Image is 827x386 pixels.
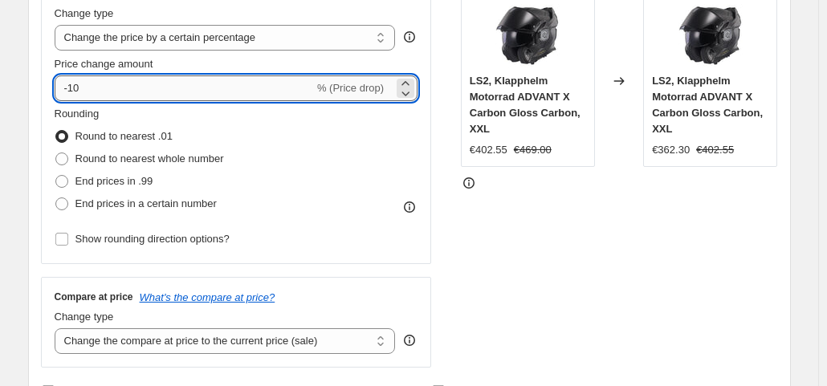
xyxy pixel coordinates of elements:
[696,142,734,158] strike: €402.55
[55,291,133,303] h3: Compare at price
[495,4,560,68] img: 51ecypvcZNL_80x.jpg
[55,7,114,19] span: Change type
[514,142,552,158] strike: €469.00
[140,291,275,303] button: What's the compare at price?
[652,142,690,158] div: €362.30
[470,142,507,158] div: €402.55
[317,82,384,94] span: % (Price drop)
[55,108,100,120] span: Rounding
[75,233,230,245] span: Show rounding direction options?
[55,311,114,323] span: Change type
[75,152,224,165] span: Round to nearest whole number
[401,29,418,45] div: help
[55,75,314,101] input: -15
[652,75,763,135] span: LS2, Klapphelm Motorrad ADVANT X Carbon Gloss Carbon, XXL
[75,175,153,187] span: End prices in .99
[75,197,217,209] span: End prices in a certain number
[678,4,743,68] img: 51ecypvcZNL_80x.jpg
[470,75,581,135] span: LS2, Klapphelm Motorrad ADVANT X Carbon Gloss Carbon, XXL
[401,332,418,348] div: help
[55,58,153,70] span: Price change amount
[75,130,173,142] span: Round to nearest .01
